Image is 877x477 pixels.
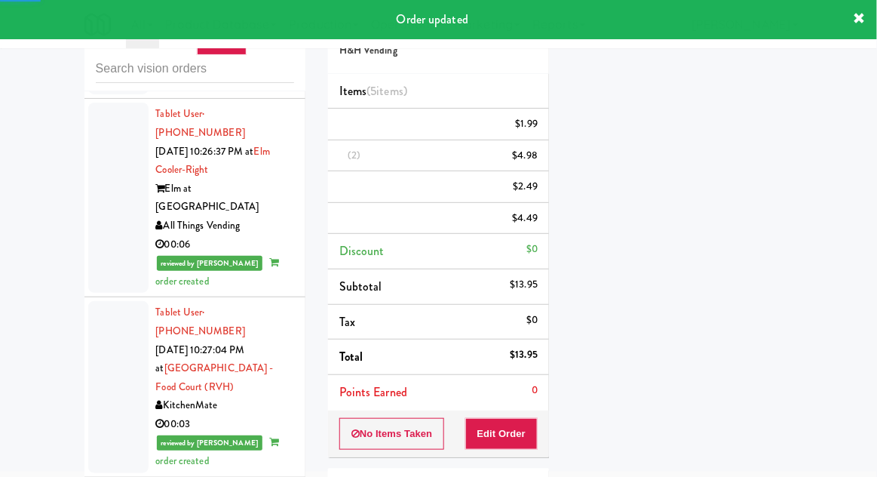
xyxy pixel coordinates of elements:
ng-pluralize: items [377,82,404,100]
span: [DATE] 10:27:04 PM at [156,343,245,376]
a: Tablet User· [PHONE_NUMBER] [156,106,245,140]
span: · [PHONE_NUMBER] [156,106,245,140]
div: 00:06 [156,235,294,254]
button: Edit Order [465,418,538,450]
span: Tax [339,313,355,331]
span: Order updated [397,11,468,28]
div: $4.49 [513,209,538,228]
div: $2.49 [514,177,538,196]
div: KitchenMate [156,396,294,415]
li: Tablet User· [PHONE_NUMBER][DATE] 10:27:04 PM at[GEOGRAPHIC_DATA] - Food Court (RVH)KitchenMate00... [84,297,305,477]
span: Total [339,348,363,365]
span: [DATE] 10:26:37 PM at [156,144,254,158]
span: Discount [339,242,385,260]
input: Search vision orders [96,55,294,83]
span: · [PHONE_NUMBER] [156,305,245,338]
a: [GEOGRAPHIC_DATA] - Food Court (RVH) [156,361,274,394]
span: reviewed by [PERSON_NAME] [157,256,263,271]
a: Tablet User· [PHONE_NUMBER] [156,305,245,338]
div: $0 [526,240,538,259]
span: (5 ) [366,82,407,100]
span: Subtotal [339,278,382,295]
div: $1.99 [516,115,538,134]
div: 00:03 [156,415,294,434]
div: All Things Vending [156,217,294,235]
button: No Items Taken [339,418,445,450]
div: Elm at [GEOGRAPHIC_DATA] [156,180,294,217]
span: Points Earned [339,383,407,401]
span: reviewed by [PERSON_NAME] [157,435,263,451]
span: (2) [348,148,360,162]
span: order created [156,255,279,288]
div: $4.98 [513,146,538,165]
div: 0 [532,381,538,400]
li: Tablet User· [PHONE_NUMBER][DATE] 10:26:37 PM atElm Cooler-RightElm at [GEOGRAPHIC_DATA]All Thing... [84,99,305,297]
div: $13.95 [511,275,538,294]
div: $0 [526,311,538,330]
span: Items [339,82,407,100]
div: $13.95 [511,346,538,365]
h5: H&H Vending [339,45,538,57]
